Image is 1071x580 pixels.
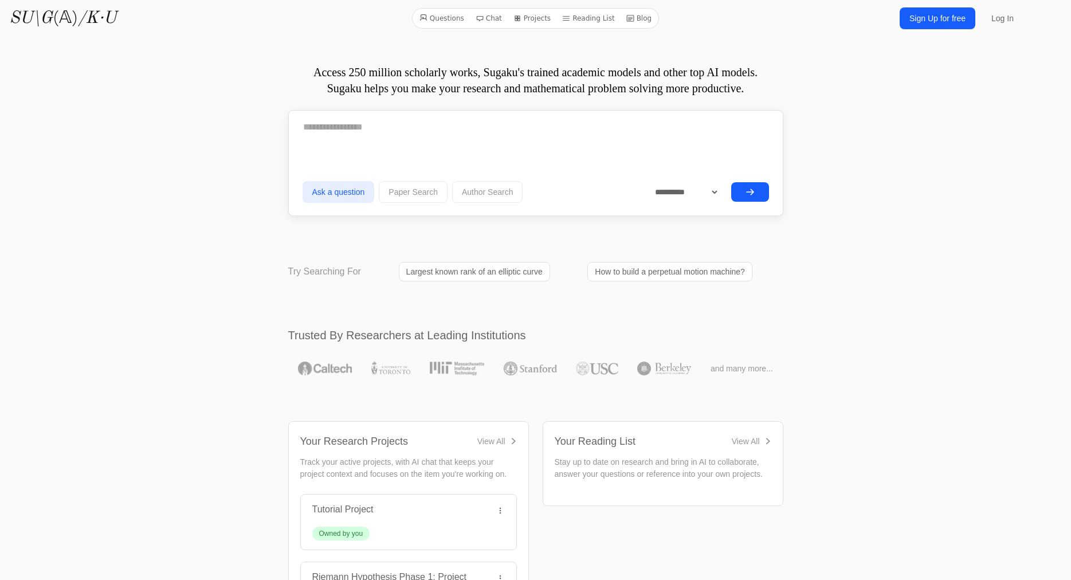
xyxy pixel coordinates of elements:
[288,64,783,96] p: Access 250 million scholarly works, Sugaku's trained academic models and other top AI models. Sug...
[430,362,484,375] img: MIT
[732,436,760,447] div: View All
[711,363,773,374] span: and many more...
[555,433,635,449] div: Your Reading List
[399,262,550,281] a: Largest known rank of an elliptic curve
[622,11,657,26] a: Blog
[298,362,352,375] img: Caltech
[288,327,783,343] h2: Trusted By Researchers at Leading Institutions
[303,181,375,203] button: Ask a question
[9,8,116,29] a: SU\G(𝔸)/K·U
[9,10,53,27] i: SU\G
[452,181,523,203] button: Author Search
[732,436,771,447] a: View All
[576,362,618,375] img: USC
[477,436,505,447] div: View All
[471,11,507,26] a: Chat
[319,529,363,538] div: Owned by you
[984,8,1021,29] a: Log In
[379,181,448,203] button: Paper Search
[509,11,555,26] a: Projects
[900,7,975,29] a: Sign Up for free
[637,362,691,375] img: UC Berkeley
[78,10,116,27] i: /K·U
[288,265,361,279] p: Try Searching For
[300,433,408,449] div: Your Research Projects
[504,362,557,375] img: Stanford
[558,11,619,26] a: Reading List
[371,362,410,375] img: University of Toronto
[415,11,469,26] a: Questions
[555,456,771,480] p: Stay up to date on research and bring in AI to collaborate, answer your questions or reference in...
[300,456,517,480] p: Track your active projects, with AI chat that keeps your project context and focuses on the item ...
[587,262,752,281] a: How to build a perpetual motion machine?
[312,504,374,514] a: Tutorial Project
[477,436,517,447] a: View All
